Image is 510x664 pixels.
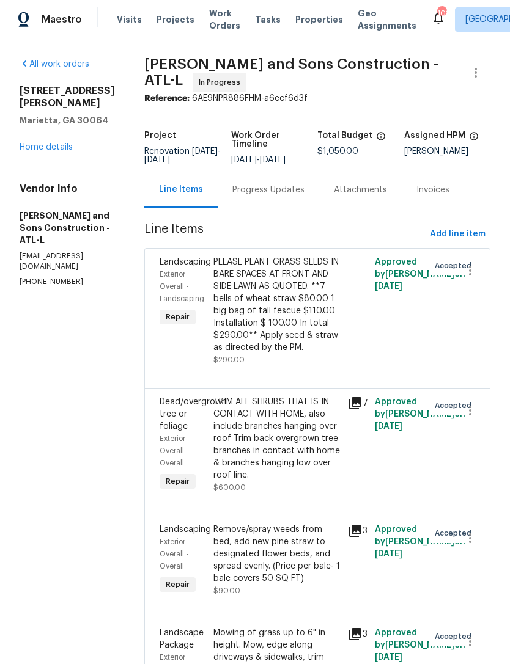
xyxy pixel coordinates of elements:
b: Reference: [144,94,190,103]
span: [DATE] [375,653,402,662]
span: $600.00 [213,484,246,491]
span: Repair [161,311,194,323]
span: $90.00 [213,587,240,594]
span: Visits [117,13,142,26]
div: 3 [348,524,368,538]
span: Accepted [435,260,476,272]
span: Work Orders [209,7,240,32]
span: Tasks [255,15,281,24]
span: Accepted [435,527,476,539]
h5: Assigned HPM [404,131,465,140]
div: 3 [348,627,368,641]
span: Exterior Overall - Overall [160,538,189,570]
span: Accepted [435,630,476,643]
span: Add line item [430,227,486,242]
span: Repair [161,475,194,487]
h5: Total Budget [317,131,372,140]
span: Approved by [PERSON_NAME] on [375,525,465,558]
span: Repair [161,578,194,591]
p: [PHONE_NUMBER] [20,277,115,287]
span: Exterior Overall - Landscaping [160,271,204,302]
span: [DATE] [144,156,170,164]
span: [DATE] [375,422,402,431]
h5: Project [144,131,176,140]
div: Attachments [334,184,387,196]
div: Line Items [159,183,203,195]
span: Accepted [435,399,476,412]
span: Approved by [PERSON_NAME] on [375,629,465,662]
div: 108 [437,7,446,20]
span: Dead/overgrown tree or foliage [160,398,227,431]
h2: [STREET_ADDRESS][PERSON_NAME] [20,85,115,109]
div: Invoices [416,184,449,196]
span: The total cost of line items that have been proposed by Opendoor. This sum includes line items th... [376,131,386,147]
div: 7 [348,396,368,410]
span: Maestro [42,13,82,26]
span: Renovation [144,147,221,164]
span: [DATE] [375,282,402,291]
span: [DATE] [260,156,286,164]
span: Landscaping [160,258,211,266]
span: Exterior Overall - Overall [160,435,189,467]
span: - [231,156,286,164]
div: PLEASE PLANT GRASS SEEDS IN BARE SPACES AT FRONT AND SIDE LAWN AS QUOTED. **7 bells of wheat stra... [213,256,341,354]
p: [EMAIL_ADDRESS][DOMAIN_NAME] [20,251,115,272]
span: Approved by [PERSON_NAME] on [375,258,465,291]
div: TRIM ALL SHRUBS THAT IS IN CONTACT WITH HOME, also include branches hanging over roof Trim back o... [213,396,341,481]
div: Progress Updates [232,184,305,196]
span: Approved by [PERSON_NAME] on [375,398,465,431]
div: [PERSON_NAME] [404,147,491,156]
span: Projects [157,13,194,26]
h5: Marietta, GA 30064 [20,114,115,126]
span: $290.00 [213,356,245,363]
span: In Progress [199,76,245,89]
span: Landscaping [160,525,211,534]
a: Home details [20,143,73,151]
h5: [PERSON_NAME] and Sons Construction - ATL-L [20,210,115,246]
span: $1,050.00 [317,147,358,156]
span: Geo Assignments [358,7,416,32]
span: [DATE] [375,550,402,558]
div: 6AE9NPR886FHM-a6ecf6d3f [144,92,490,104]
span: [DATE] [192,147,218,156]
span: Landscape Package [160,629,204,649]
a: All work orders [20,60,89,68]
span: Line Items [144,223,425,246]
button: Add line item [425,223,490,246]
span: Properties [295,13,343,26]
h4: Vendor Info [20,183,115,195]
div: Remove/spray weeds from bed, add new pine straw to designated flower beds, and spread evenly. (Pr... [213,524,341,585]
h5: Work Order Timeline [231,131,318,148]
span: - [144,147,221,164]
span: The hpm assigned to this work order. [469,131,479,147]
span: [PERSON_NAME] and Sons Construction - ATL-L [144,57,438,87]
span: [DATE] [231,156,257,164]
